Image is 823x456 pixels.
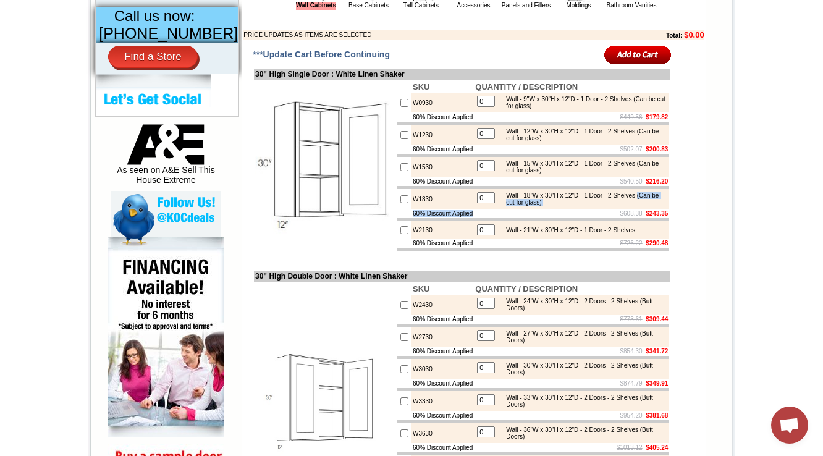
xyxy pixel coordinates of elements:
[108,46,198,68] a: Find a Store
[500,128,666,141] div: Wall - 12"W x 30"H x 12"D - 1 Door - 2 Shelves (Can be cut for glass)
[179,56,210,70] td: Beachwood Oak Shaker
[604,44,672,65] input: Add to Cart
[411,157,474,177] td: W1530
[500,298,666,311] div: Wall - 24"W x 30"H x 12"D - 2 Doors - 2 Shelves (Butt Doors)
[403,2,439,9] a: Tall Cabinets
[411,177,474,186] td: 60% Discount Applied
[646,210,668,217] b: $243.35
[500,330,666,344] div: Wall - 27"W x 30"H x 12"D - 2 Doors - 2 Shelves (Butt Doors)
[620,348,643,355] s: $854.30
[411,423,474,443] td: W3630
[348,2,389,9] a: Base Cabinets
[411,239,474,248] td: 60% Discount Applied
[106,56,144,70] td: [PERSON_NAME] White Shaker
[411,125,474,145] td: W1230
[411,443,474,452] td: 60% Discount Applied
[411,327,474,347] td: W2730
[500,96,666,109] div: Wall - 9"W x 30"H x 12"D - 1 Door - 2 Shelves (Can be cut for glass)
[2,3,12,13] img: pdf.png
[67,56,104,70] td: [PERSON_NAME] Yellow Walnut
[620,380,643,387] s: $874.79
[500,426,666,440] div: Wall - 36"W x 30"H x 12"D - 2 Doors - 2 Shelves (Butt Doors)
[620,178,643,185] s: $540.50
[771,407,808,444] div: Open chat
[475,82,578,91] b: QUANTITY / DESCRIPTION
[411,315,474,324] td: 60% Discount Applied
[646,412,668,419] b: $381.68
[646,240,668,247] b: $290.48
[620,146,643,153] s: $502.07
[411,145,474,154] td: 60% Discount Applied
[646,444,668,451] b: $405.24
[607,2,657,9] a: Bathroom Vanities
[114,7,195,24] span: Call us now:
[500,227,635,234] div: Wall - 21"W x 30"H x 12"D - 1 Door - 2 Shelves
[646,114,668,120] b: $179.82
[411,359,474,379] td: W3030
[646,348,668,355] b: $341.72
[413,82,429,91] b: SKU
[646,380,668,387] b: $349.91
[413,284,429,293] b: SKU
[33,56,65,69] td: Alabaster Shaker
[14,5,100,12] b: Price Sheet View in PDF Format
[411,379,474,388] td: 60% Discount Applied
[411,221,474,239] td: W2130
[620,412,643,419] s: $954.20
[99,25,238,42] span: [PHONE_NUMBER]
[411,112,474,122] td: 60% Discount Applied
[212,56,243,69] td: Bellmonte Maple
[502,2,551,9] a: Panels and Fillers
[666,32,682,39] b: Total:
[145,56,177,69] td: Baycreek Gray
[646,146,668,153] b: $200.83
[411,209,474,218] td: 60% Discount Applied
[620,240,643,247] s: $726.22
[253,49,390,59] span: ***Update Cart Before Continuing
[254,69,670,80] td: 30" High Single Door : White Linen Shaker
[620,210,643,217] s: $608.38
[14,2,100,12] a: Price Sheet View in PDF Format
[255,96,394,235] img: 30'' High Single Door
[500,160,666,174] div: Wall - 15"W x 30"H x 12"D - 1 Door - 2 Shelves (Can be cut for glass)
[254,271,670,282] td: 30" High Double Door : White Linen Shaker
[620,316,643,323] s: $773.61
[500,394,666,408] div: Wall - 33"W x 30"H x 12"D - 2 Doors - 2 Shelves (Butt Doors)
[617,444,643,451] s: $1013.12
[411,93,474,112] td: W0930
[500,192,666,206] div: Wall - 18"W x 30"H x 12"D - 1 Door - 2 Shelves (Can be cut for glass)
[566,2,591,9] a: Moldings
[646,178,668,185] b: $216.20
[411,347,474,356] td: 60% Discount Applied
[475,284,578,293] b: QUANTITY / DESCRIPTION
[296,2,336,10] a: Wall Cabinets
[684,30,704,40] b: $0.00
[620,114,643,120] s: $449.56
[411,391,474,411] td: W3330
[500,362,666,376] div: Wall - 30"W x 30"H x 12"D - 2 Doors - 2 Shelves (Butt Doors)
[111,124,221,191] div: As seen on A&E Sell This House Extreme
[411,411,474,420] td: 60% Discount Applied
[457,2,491,9] a: Accessories
[646,316,668,323] b: $309.44
[411,189,474,209] td: W1830
[411,295,474,315] td: W2430
[243,30,598,40] td: PRICE UPDATES AS ITEMS ARE SELECTED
